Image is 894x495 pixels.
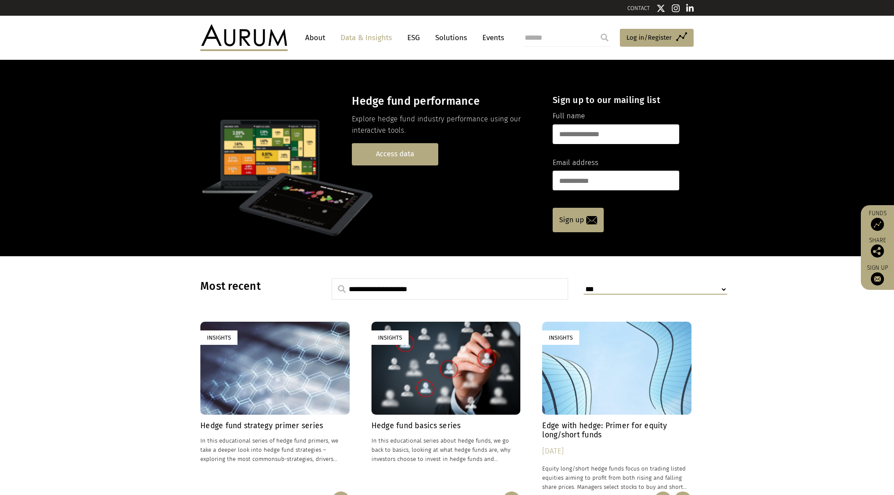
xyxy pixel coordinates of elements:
[553,95,679,105] h4: Sign up to our mailing list
[352,95,537,108] h3: Hedge fund performance
[200,436,350,464] p: In this educational series of hedge fund primers, we take a deeper look into hedge fund strategie...
[553,208,604,232] a: Sign up
[542,464,691,492] p: Equity long/short hedge funds focus on trading listed equities aiming to profit from both rising ...
[542,421,691,440] h4: Edge with hedge: Primer for equity long/short funds
[336,30,396,46] a: Data & Insights
[657,4,665,13] img: Twitter icon
[371,330,409,345] div: Insights
[371,322,521,492] a: Insights Hedge fund basics series In this educational series about hedge funds, we go back to bas...
[200,280,309,293] h3: Most recent
[586,216,597,224] img: email-icon
[301,30,330,46] a: About
[672,4,680,13] img: Instagram icon
[200,322,350,492] a: Insights Hedge fund strategy primer series In this educational series of hedge fund primers, we t...
[865,237,890,258] div: Share
[542,445,691,457] div: [DATE]
[403,30,424,46] a: ESG
[200,330,237,345] div: Insights
[352,113,537,137] p: Explore hedge fund industry performance using our interactive tools.
[371,421,521,430] h4: Hedge fund basics series
[542,330,579,345] div: Insights
[352,143,438,165] a: Access data
[200,24,288,51] img: Aurum
[620,29,694,47] a: Log in/Register
[871,272,884,285] img: Sign up to our newsletter
[338,285,346,293] img: search.svg
[626,32,672,43] span: Log in/Register
[553,110,585,122] label: Full name
[865,210,890,231] a: Funds
[686,4,694,13] img: Linkedin icon
[871,244,884,258] img: Share this post
[871,218,884,231] img: Access Funds
[553,157,598,168] label: Email address
[371,436,521,464] p: In this educational series about hedge funds, we go back to basics, looking at what hedge funds a...
[865,264,890,285] a: Sign up
[431,30,471,46] a: Solutions
[542,322,691,492] a: Insights Edge with hedge: Primer for equity long/short funds [DATE] Equity long/short hedge funds...
[200,421,350,430] h4: Hedge fund strategy primer series
[275,456,313,462] span: sub-strategies
[627,5,650,11] a: CONTACT
[478,30,504,46] a: Events
[596,29,613,46] input: Submit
